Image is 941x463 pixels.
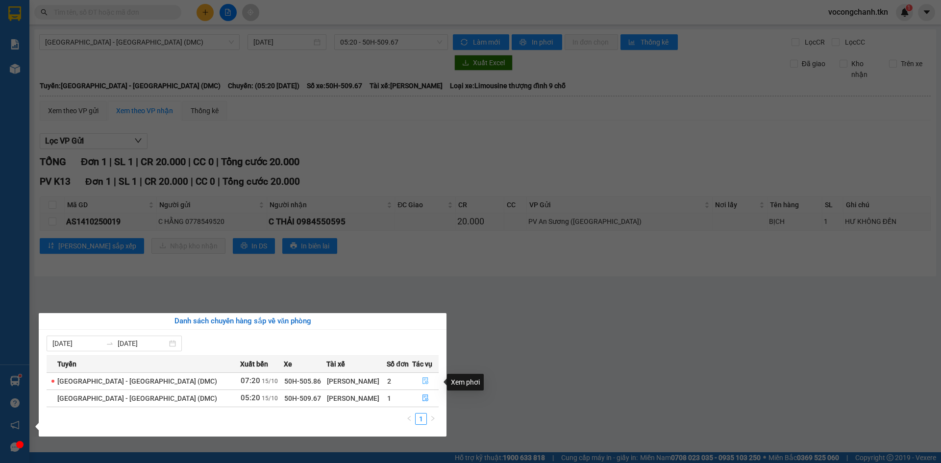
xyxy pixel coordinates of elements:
[422,394,429,402] span: file-done
[106,340,114,347] span: swap-right
[387,359,409,369] span: Số đơn
[413,390,438,406] button: file-done
[262,395,278,402] span: 15/10
[416,414,426,424] a: 1
[241,393,260,402] span: 05:20
[118,338,167,349] input: Đến ngày
[327,376,386,387] div: [PERSON_NAME]
[47,316,439,327] div: Danh sách chuyến hàng sắp về văn phòng
[403,413,415,425] li: Previous Page
[422,377,429,385] span: file-done
[284,359,292,369] span: Xe
[326,359,345,369] span: Tài xế
[57,359,76,369] span: Tuyến
[415,413,427,425] li: 1
[387,377,391,385] span: 2
[403,413,415,425] button: left
[106,340,114,347] span: to
[57,377,217,385] span: [GEOGRAPHIC_DATA] - [GEOGRAPHIC_DATA] (DMC)
[412,359,432,369] span: Tác vụ
[262,378,278,385] span: 15/10
[241,376,260,385] span: 07:20
[427,413,439,425] li: Next Page
[284,394,321,402] span: 50H-509.67
[284,377,321,385] span: 50H-505.86
[413,373,438,389] button: file-done
[447,374,484,390] div: Xem phơi
[52,338,102,349] input: Từ ngày
[240,359,268,369] span: Xuất bến
[57,394,217,402] span: [GEOGRAPHIC_DATA] - [GEOGRAPHIC_DATA] (DMC)
[327,393,386,404] div: [PERSON_NAME]
[427,413,439,425] button: right
[387,394,391,402] span: 1
[406,415,412,421] span: left
[430,415,436,421] span: right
